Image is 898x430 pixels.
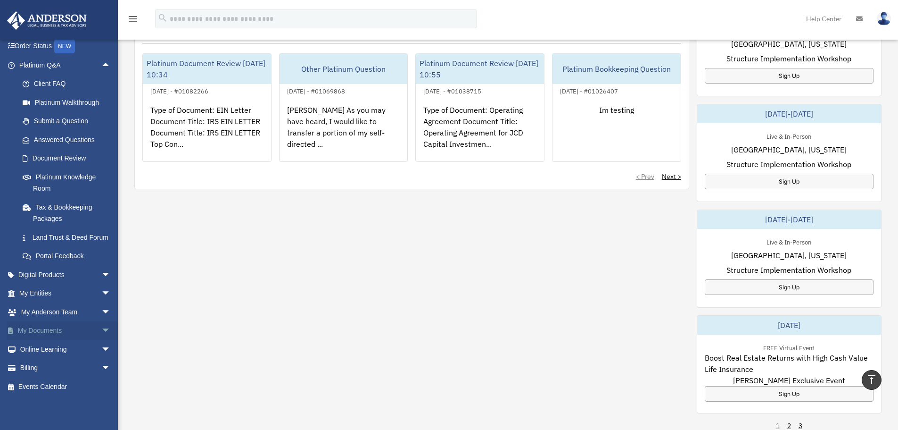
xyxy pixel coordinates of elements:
[731,38,847,50] span: [GEOGRAPHIC_DATA], [US_STATE]
[13,93,125,112] a: Platinum Walkthrough
[101,359,120,378] span: arrow_drop_down
[697,316,881,335] div: [DATE]
[4,11,90,30] img: Anderson Advisors Platinum Portal
[731,250,847,261] span: [GEOGRAPHIC_DATA], [US_STATE]
[866,374,877,385] i: vertical_align_top
[705,279,873,295] a: Sign Up
[697,104,881,123] div: [DATE]-[DATE]
[13,75,125,93] a: Client FAQ
[13,168,125,198] a: Platinum Knowledge Room
[142,53,272,162] a: Platinum Document Review [DATE] 10:34[DATE] - #01082266Type of Document: EIN Letter Document Titl...
[7,265,125,284] a: Digital Productsarrow_drop_down
[7,321,125,340] a: My Documentsarrow_drop_down
[705,352,873,375] span: Boost Real Estate Returns with High Cash Value Life Insurance
[726,53,851,64] span: Structure Implementation Workshop
[13,228,125,247] a: Land Trust & Deed Forum
[877,12,891,25] img: User Pic
[7,37,125,56] a: Order StatusNEW
[7,56,125,75] a: Platinum Q&Aarrow_drop_up
[697,210,881,229] div: [DATE]-[DATE]
[280,54,408,84] div: Other Platinum Question
[726,159,851,170] span: Structure Implementation Workshop
[101,265,120,285] span: arrow_drop_down
[416,85,489,95] div: [DATE] - #01038715
[101,284,120,304] span: arrow_drop_down
[756,342,822,352] div: FREE Virtual Event
[415,53,544,162] a: Platinum Document Review [DATE] 10:55[DATE] - #01038715Type of Document: Operating Agreement Docu...
[705,174,873,189] a: Sign Up
[143,54,271,84] div: Platinum Document Review [DATE] 10:34
[7,284,125,303] a: My Entitiesarrow_drop_down
[13,130,125,149] a: Answered Questions
[280,97,408,170] div: [PERSON_NAME] As you may have heard, I would like to transfer a portion of my self-directed ...
[862,370,882,390] a: vertical_align_top
[552,85,626,95] div: [DATE] - #01026407
[157,13,168,23] i: search
[13,247,125,266] a: Portal Feedback
[7,340,125,359] a: Online Learningarrow_drop_down
[7,303,125,321] a: My Anderson Teamarrow_drop_down
[7,377,125,396] a: Events Calendar
[101,303,120,322] span: arrow_drop_down
[101,321,120,341] span: arrow_drop_down
[705,386,873,402] a: Sign Up
[13,198,125,228] a: Tax & Bookkeeping Packages
[552,53,681,162] a: Platinum Bookkeeping Question[DATE] - #01026407Im testing
[726,264,851,276] span: Structure Implementation Workshop
[54,39,75,53] div: NEW
[662,172,681,181] a: Next >
[143,85,216,95] div: [DATE] - #01082266
[759,131,819,141] div: Live & In-Person
[705,68,873,84] a: Sign Up
[7,359,125,378] a: Billingarrow_drop_down
[280,85,353,95] div: [DATE] - #01069868
[416,97,544,170] div: Type of Document: Operating Agreement Document Title: Operating Agreement for JCD Capital Investm...
[127,13,139,25] i: menu
[552,54,681,84] div: Platinum Bookkeeping Question
[101,56,120,75] span: arrow_drop_up
[416,54,544,84] div: Platinum Document Review [DATE] 10:55
[279,53,408,162] a: Other Platinum Question[DATE] - #01069868[PERSON_NAME] As you may have heard, I would like to tra...
[13,149,125,168] a: Document Review
[733,375,845,386] span: [PERSON_NAME] Exclusive Event
[101,340,120,359] span: arrow_drop_down
[731,144,847,155] span: [GEOGRAPHIC_DATA], [US_STATE]
[143,97,271,170] div: Type of Document: EIN Letter Document Title: IRS EIN LETTER Document Title: IRS EIN LETTER Top Co...
[759,236,819,246] div: Live & In-Person
[13,112,125,131] a: Submit a Question
[127,17,139,25] a: menu
[552,97,681,170] div: Im testing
